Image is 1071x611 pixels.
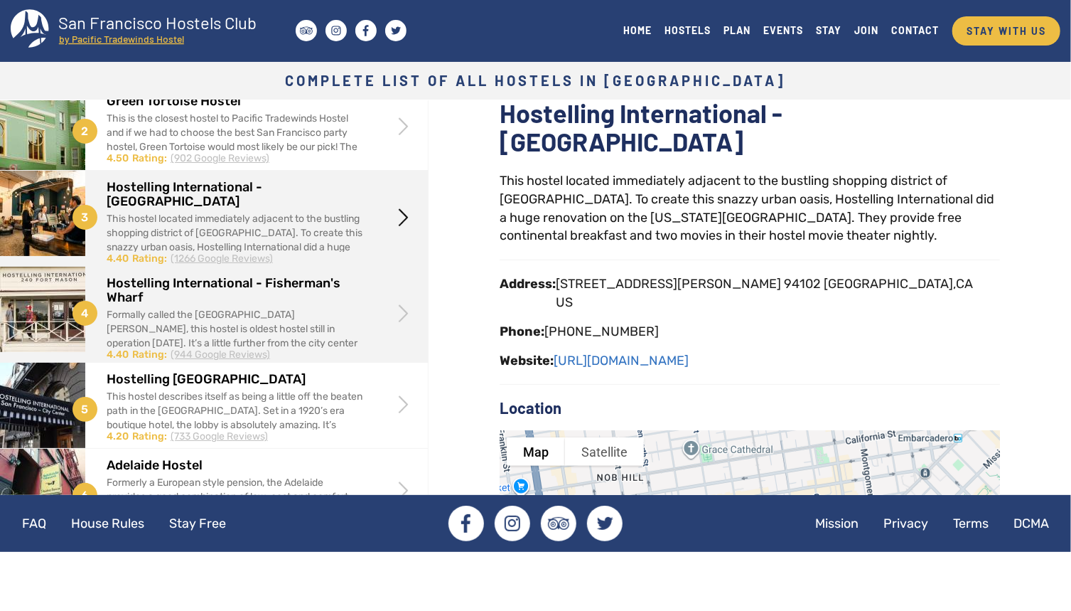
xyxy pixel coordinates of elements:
div: Phone: [500,322,544,341]
a: Twitter [587,506,623,541]
a: HOSTELS [658,21,717,40]
h2: Adelaide Hostel [107,459,364,473]
div: , [556,275,973,293]
div: Rating: [132,430,167,444]
a: Facebook [448,506,484,541]
a: Instagram [495,506,530,541]
div: This is the closest hostel to Pacific Tradewinds Hostel and if we had to choose the best San Fran... [107,112,364,197]
span: 94102 [784,276,821,292]
div: Address: [500,275,556,293]
div: (733 Google Reviews) [171,430,268,444]
div: Rating: [132,152,167,166]
div: US [556,293,973,312]
span: 4 [72,301,97,326]
div: 4.40 [107,348,129,362]
div: Website: [500,351,554,370]
div: Formerly a European style pension, the Adelaide provides a good combination of low-cost and comfo... [107,476,364,561]
a: DCMA [1002,506,1060,541]
button: Show satellite imagery [565,437,644,466]
a: FAQ [11,506,58,541]
div: (1266 Google Reviews) [171,252,273,266]
span: 3 [72,205,97,230]
span: [STREET_ADDRESS][PERSON_NAME] [556,276,781,292]
h2: Location [500,399,1000,416]
div: Formally called the [GEOGRAPHIC_DATA][PERSON_NAME], this hostel is oldest hostel still in operati... [107,308,364,393]
a: CONTACT [885,21,945,40]
span: [GEOGRAPHIC_DATA] [824,276,953,292]
span: 5 [72,397,97,422]
div: [PHONE_NUMBER] [544,322,659,341]
a: STAY WITH US [952,16,1060,46]
a: Mission [804,506,870,541]
button: Show street map [507,437,565,466]
div: This hostel describes itself as being a little off the beaten path in the [GEOGRAPHIC_DATA]. Set ... [107,390,364,475]
span: CA [956,276,973,292]
a: Stay Free [158,506,237,541]
a: Privacy [872,506,940,541]
div: Rating: [132,252,167,266]
h2: Hostelling International - [GEOGRAPHIC_DATA] [500,99,1000,155]
a: STAY [809,21,848,40]
h2: Hostelling International - Fisherman's Wharf [107,277,364,305]
a: JOIN [848,21,885,40]
div: This hostel located immediately adjacent to the bustling shopping district of [GEOGRAPHIC_DATA]. ... [500,172,1000,245]
div: Rating: [132,348,167,362]
h2: Green Tortoise Hostel [107,95,364,109]
tspan: by Pacific Tradewinds Hostel [59,33,184,45]
div: 4.40 [107,252,129,266]
tspan: San Francisco Hostels Club [58,12,257,33]
h2: Hostelling [GEOGRAPHIC_DATA] [107,373,364,387]
a: EVENTS [757,21,809,40]
h2: Hostelling International - [GEOGRAPHIC_DATA] [107,181,364,209]
a: Tripadvisor [541,506,576,541]
div: This hostel located immediately adjacent to the bustling shopping district of [GEOGRAPHIC_DATA]. ... [107,212,364,297]
a: San Francisco Hostels Club by Pacific Tradewinds Hostel [11,9,270,52]
a: House Rules [60,506,156,541]
span: 6 [72,483,97,508]
div: 4.20 [107,430,129,444]
div: (944 Google Reviews) [171,348,270,362]
a: [URL][DOMAIN_NAME] [554,353,689,368]
a: HOME [617,21,658,40]
div: 4.50 [107,152,129,166]
span: 2 [72,119,97,144]
a: Terms [942,506,1000,541]
a: PLAN [717,21,757,40]
div: (902 Google Reviews) [171,152,269,166]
